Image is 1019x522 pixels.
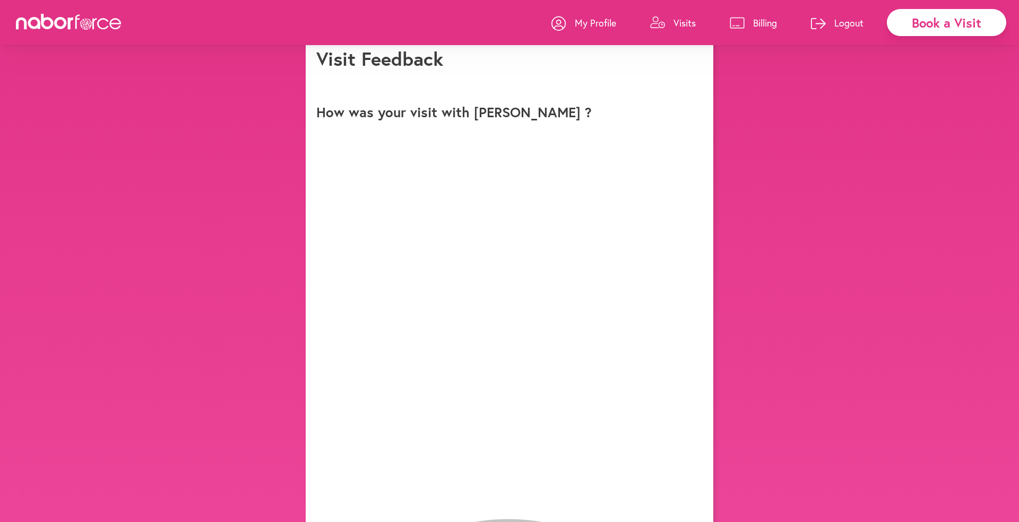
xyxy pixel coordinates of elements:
a: My Profile [551,7,616,39]
a: Visits [650,7,696,39]
div: Book a Visit [887,9,1006,36]
p: Billing [753,16,777,29]
a: Billing [730,7,777,39]
p: Visits [673,16,696,29]
h1: Visit Feedback [316,47,703,70]
a: Logout [811,7,863,39]
p: How was your visit with [PERSON_NAME] ? [316,104,703,120]
p: My Profile [575,16,616,29]
p: Logout [834,16,863,29]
